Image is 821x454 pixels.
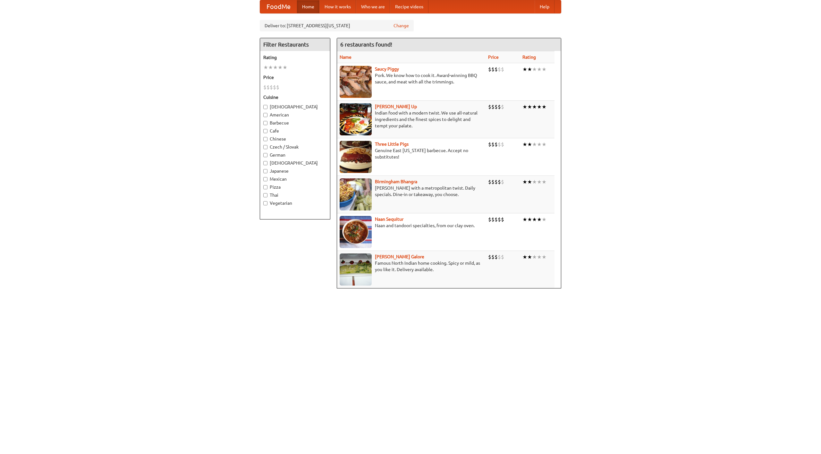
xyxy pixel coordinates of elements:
[498,66,501,73] li: $
[263,64,268,71] li: ★
[263,169,267,173] input: Japanese
[394,22,409,29] a: Change
[491,66,495,73] li: $
[276,84,279,91] li: $
[498,216,501,223] li: $
[522,216,527,223] li: ★
[319,0,356,13] a: How it works
[340,222,483,229] p: Naan and tandoori specialties, from our clay oven.
[283,64,287,71] li: ★
[532,216,537,223] li: ★
[260,0,297,13] a: FoodMe
[297,0,319,13] a: Home
[263,137,267,141] input: Chinese
[542,66,546,73] li: ★
[501,66,504,73] li: $
[267,84,270,91] li: $
[491,216,495,223] li: $
[488,55,499,60] a: Price
[278,64,283,71] li: ★
[273,84,276,91] li: $
[263,160,327,166] label: [DEMOGRAPHIC_DATA]
[495,141,498,148] li: $
[340,103,372,135] img: curryup.jpg
[537,178,542,185] li: ★
[340,72,483,85] p: Pork. We know how to cook it. Award-winning BBQ sauce, and meat with all the trimmings.
[260,20,414,31] div: Deliver to: [STREET_ADDRESS][US_STATE]
[542,216,546,223] li: ★
[340,185,483,198] p: [PERSON_NAME] with a metropolitan twist. Daily specials. Dine-in or takeaway, you choose.
[263,193,267,197] input: Thai
[535,0,554,13] a: Help
[340,110,483,129] p: Indian food with a modern twist. We use all-natural ingredients and the finest spices to delight ...
[542,178,546,185] li: ★
[375,217,403,222] a: Naan Sequitur
[501,103,504,110] li: $
[527,216,532,223] li: ★
[527,66,532,73] li: ★
[542,253,546,261] li: ★
[488,253,491,261] li: $
[375,254,424,259] a: [PERSON_NAME] Galore
[263,176,327,182] label: Mexican
[501,178,504,185] li: $
[491,141,495,148] li: $
[263,129,267,133] input: Cafe
[263,121,267,125] input: Barbecue
[270,84,273,91] li: $
[495,216,498,223] li: $
[340,41,392,47] ng-pluralize: 6 restaurants found!
[375,179,417,184] a: Birmingham Bhangra
[542,103,546,110] li: ★
[268,64,273,71] li: ★
[340,66,372,98] img: saucy.jpg
[263,54,327,61] h5: Rating
[537,66,542,73] li: ★
[522,253,527,261] li: ★
[537,253,542,261] li: ★
[263,104,327,110] label: [DEMOGRAPHIC_DATA]
[498,103,501,110] li: $
[340,147,483,160] p: Genuine East [US_STATE] barbecue. Accept no substitutes!
[522,55,536,60] a: Rating
[263,105,267,109] input: [DEMOGRAPHIC_DATA]
[263,153,267,157] input: German
[498,253,501,261] li: $
[532,178,537,185] li: ★
[340,55,351,60] a: Name
[263,84,267,91] li: $
[501,253,504,261] li: $
[375,141,409,147] a: Three Little Pigs
[532,103,537,110] li: ★
[263,161,267,165] input: [DEMOGRAPHIC_DATA]
[390,0,428,13] a: Recipe videos
[527,141,532,148] li: ★
[537,141,542,148] li: ★
[488,216,491,223] li: $
[527,178,532,185] li: ★
[263,192,327,198] label: Thai
[263,200,327,206] label: Vegetarian
[495,103,498,110] li: $
[263,177,267,181] input: Mexican
[522,66,527,73] li: ★
[537,103,542,110] li: ★
[340,260,483,273] p: Famous North Indian home cooking. Spicy or mild, as you like it. Delivery available.
[491,253,495,261] li: $
[488,66,491,73] li: $
[356,0,390,13] a: Who we are
[263,201,267,205] input: Vegetarian
[263,152,327,158] label: German
[491,103,495,110] li: $
[263,112,327,118] label: American
[260,38,330,51] h4: Filter Restaurants
[263,94,327,100] h5: Cuisine
[522,103,527,110] li: ★
[375,66,399,72] a: Saucy Piggy
[263,120,327,126] label: Barbecue
[488,141,491,148] li: $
